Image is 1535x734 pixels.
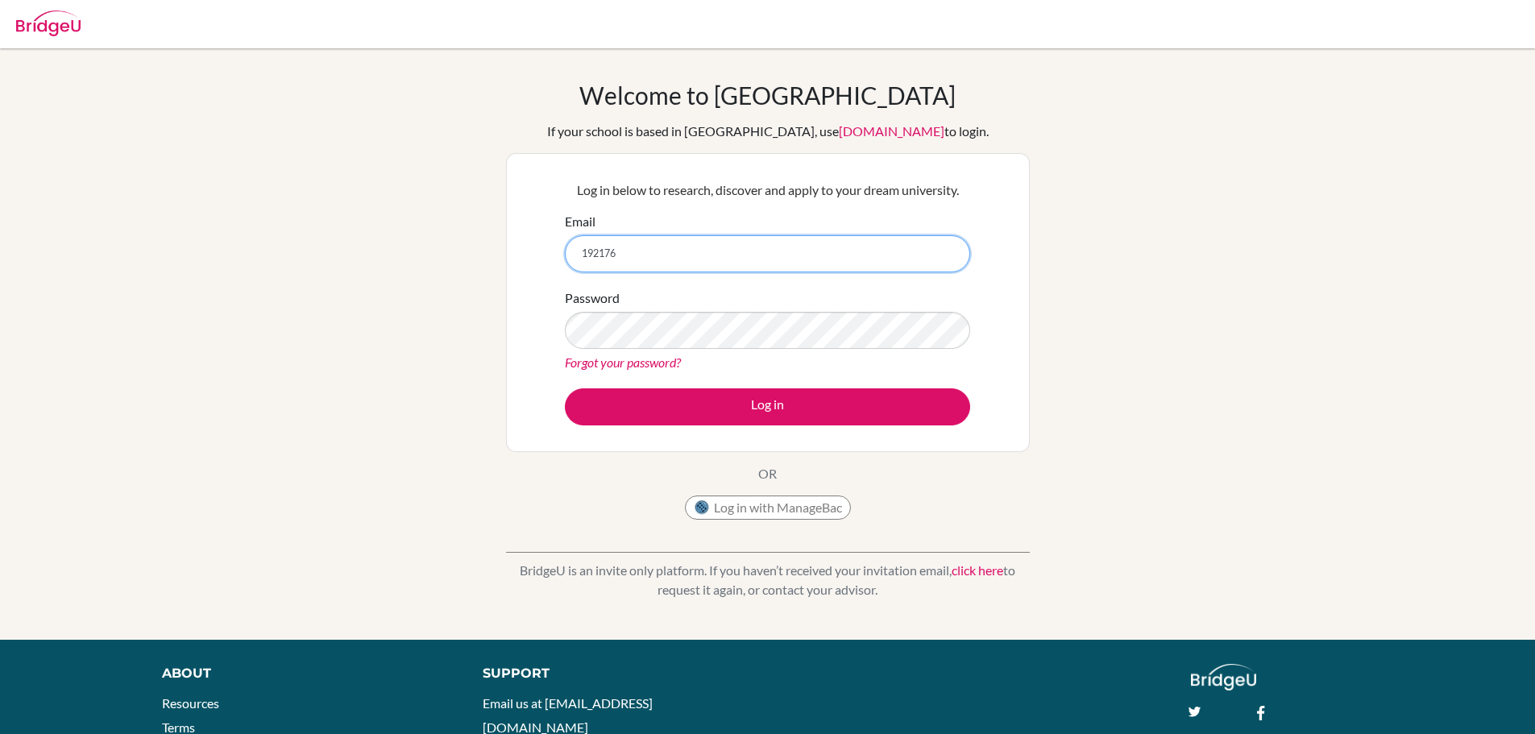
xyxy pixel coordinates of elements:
[565,388,970,425] button: Log in
[952,562,1003,578] a: click here
[685,496,851,520] button: Log in with ManageBac
[565,180,970,200] p: Log in below to research, discover and apply to your dream university.
[547,122,989,141] div: If your school is based in [GEOGRAPHIC_DATA], use to login.
[483,664,749,683] div: Support
[565,288,620,308] label: Password
[565,355,681,370] a: Forgot your password?
[565,212,595,231] label: Email
[758,464,777,483] p: OR
[1191,664,1256,690] img: logo_white@2x-f4f0deed5e89b7ecb1c2cc34c3e3d731f90f0f143d5ea2071677605dd97b5244.png
[162,664,446,683] div: About
[839,123,944,139] a: [DOMAIN_NAME]
[16,10,81,36] img: Bridge-U
[162,695,219,711] a: Resources
[506,561,1030,599] p: BridgeU is an invite only platform. If you haven’t received your invitation email, to request it ...
[579,81,956,110] h1: Welcome to [GEOGRAPHIC_DATA]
